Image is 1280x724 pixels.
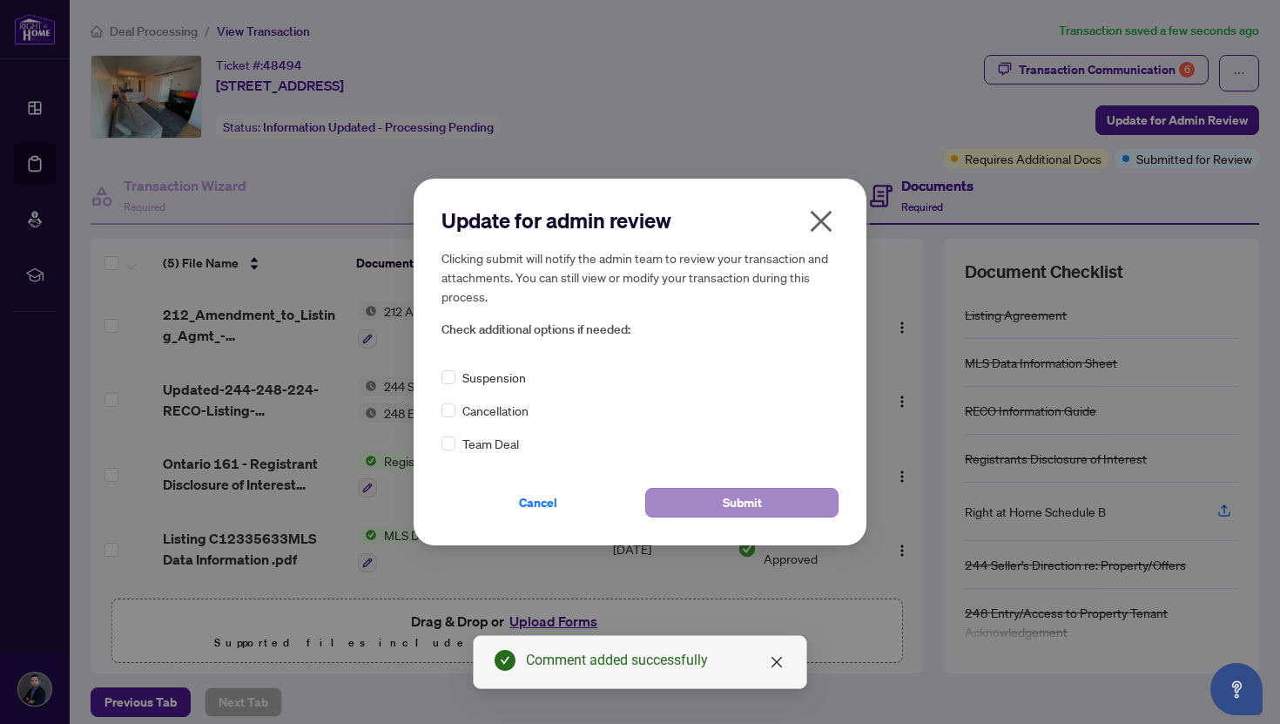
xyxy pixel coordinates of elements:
h2: Update for admin review [441,206,839,234]
span: Check additional options if needed: [441,320,839,340]
div: Comment added successfully [526,650,785,671]
h5: Clicking submit will notify the admin team to review your transaction and attachments. You can st... [441,248,839,306]
a: Close [767,653,786,672]
button: Submit [645,488,839,518]
span: check-circle [495,650,515,671]
span: close [807,207,835,235]
span: Submit [723,489,762,517]
span: Cancel [519,489,557,517]
span: Suspension [462,368,526,387]
span: Cancellation [462,401,529,420]
button: Open asap [1210,663,1263,715]
span: close [770,655,784,669]
span: Team Deal [462,434,519,453]
button: Cancel [441,488,635,518]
